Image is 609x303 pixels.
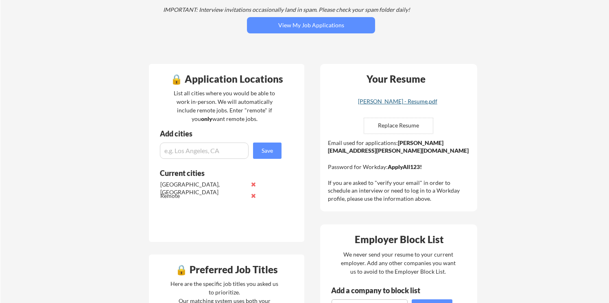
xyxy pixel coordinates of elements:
[328,139,469,154] strong: [PERSON_NAME][EMAIL_ADDRESS][PERSON_NAME][DOMAIN_NAME]
[160,130,284,137] div: Add cities
[388,163,422,170] strong: ApplyAll123!
[247,17,375,33] button: View My Job Applications
[160,169,273,177] div: Current cities
[349,99,446,111] a: [PERSON_NAME] - Resume.pdf
[160,192,246,200] div: Remote
[356,74,436,84] div: Your Resume
[201,115,212,122] strong: only
[349,99,446,104] div: [PERSON_NAME] - Resume.pdf
[328,139,471,203] div: Email used for applications: Password for Workday: If you are asked to "verify your email" in ord...
[331,287,433,294] div: Add a company to block list
[340,250,456,276] div: We never send your resume to your current employer. Add any other companies you want us to avoid ...
[151,74,302,84] div: 🔒 Application Locations
[151,265,302,274] div: 🔒 Preferred Job Titles
[160,143,249,159] input: e.g. Los Angeles, CA
[168,89,280,123] div: List all cities where you would be able to work in-person. We will automatically include remote j...
[163,6,410,13] em: IMPORTANT: Interview invitations occasionally land in spam. Please check your spam folder daily!
[323,235,475,244] div: Employer Block List
[160,180,246,196] div: [GEOGRAPHIC_DATA], [GEOGRAPHIC_DATA]
[253,143,282,159] button: Save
